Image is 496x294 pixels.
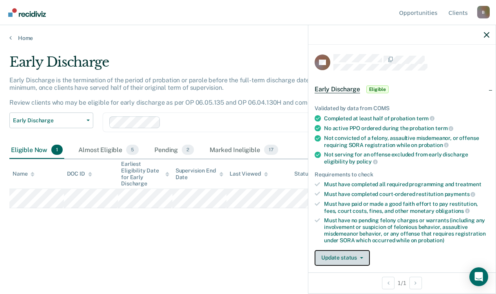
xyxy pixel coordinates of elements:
[51,145,63,155] span: 1
[77,142,140,159] div: Almost Eligible
[455,181,482,187] span: treatment
[9,54,456,76] div: Early Discharge
[315,105,489,112] div: Validated by data from COMS
[324,151,489,165] div: Not serving for an offense excluded from early discharge eligibility by
[409,277,422,289] button: Next Opportunity
[176,167,224,181] div: Supervision End Date
[315,85,360,93] span: Early Discharge
[67,171,92,177] div: DOC ID
[445,191,476,197] span: payments
[477,6,490,18] div: B
[182,145,194,155] span: 2
[357,158,378,165] span: policy
[324,181,489,188] div: Must have completed all required programming and
[264,145,278,155] span: 17
[418,237,444,243] span: probation)
[324,201,489,214] div: Must have paid or made a good faith effort to pay restitution, fees, court costs, fines, and othe...
[9,34,487,42] a: Home
[382,277,395,289] button: Previous Opportunity
[13,117,83,124] span: Early Discharge
[153,142,196,159] div: Pending
[324,115,489,122] div: Completed at least half of probation
[294,171,311,177] div: Status
[315,250,370,266] button: Update status
[308,272,496,293] div: 1 / 1
[126,145,139,155] span: 5
[416,115,434,122] span: term
[324,135,489,148] div: Not convicted of a felony, assaultive misdemeanor, or offense requiring SORA registration while on
[477,6,490,18] button: Profile dropdown button
[13,171,34,177] div: Name
[324,125,489,132] div: No active PPO ordered during the probation
[9,142,64,159] div: Eligible Now
[324,191,489,198] div: Must have completed court-ordered restitution
[315,171,489,178] div: Requirements to check
[366,85,389,93] span: Eligible
[208,142,279,159] div: Marked Ineligible
[121,161,169,187] div: Earliest Eligibility Date for Early Discharge
[436,208,470,214] span: obligations
[435,125,453,131] span: term
[9,76,431,107] p: Early Discharge is the termination of the period of probation or parole before the full-term disc...
[308,77,496,102] div: Early DischargeEligible
[324,217,489,243] div: Must have no pending felony charges or warrants (including any involvement or suspicion of feloni...
[418,142,449,148] span: probation
[8,8,46,17] img: Recidiviz
[230,171,268,177] div: Last Viewed
[469,267,488,286] div: Open Intercom Messenger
